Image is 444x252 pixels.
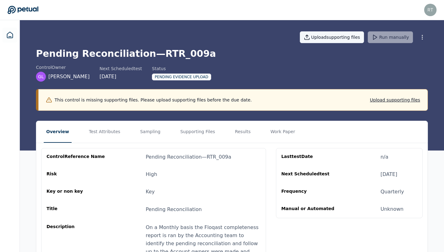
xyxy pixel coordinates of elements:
div: Key [146,188,155,196]
button: Uploadsupporting files [300,31,364,43]
div: Title [47,205,106,214]
button: Results [233,121,253,143]
button: Upload supporting files [370,97,420,103]
a: Go to Dashboard [7,6,38,14]
span: Pending Reconciliation [146,206,202,212]
button: Overview [44,121,72,143]
div: control Reference Name [47,153,106,161]
div: Key or non key [47,188,106,196]
div: Next Scheduled test [281,171,341,178]
button: Work Paper [268,121,298,143]
span: GL [38,74,44,80]
div: Manual or Automated [281,205,341,213]
h1: Pending Reconciliation — RTR_009a [36,48,428,59]
p: This control is missing supporting files. Please upload supporting files before the due date. [55,97,252,103]
button: Test Attributes [87,121,123,143]
div: Quarterly [380,188,404,196]
nav: Tabs [36,121,428,143]
div: Pending Evidence Upload [152,74,211,80]
div: control Owner [36,64,90,70]
div: n/a [380,153,388,161]
div: Risk [47,171,106,178]
div: [DATE] [380,171,397,178]
div: Pending Reconciliation — RTR_009a [146,153,231,161]
div: [DATE] [100,73,142,80]
div: Next Scheduled test [100,65,142,72]
div: Frequency [281,188,341,196]
span: [PERSON_NAME] [48,73,90,80]
button: Supporting Files [178,121,217,143]
button: Run manually [368,31,413,43]
div: High [146,171,157,178]
div: Unknown [380,205,403,213]
img: Riddhi Thakkar [424,4,437,16]
div: Last test Date [281,153,341,161]
button: More Options [417,32,428,43]
a: Dashboard [2,28,17,43]
div: Status [152,65,211,72]
button: Sampling [138,121,163,143]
